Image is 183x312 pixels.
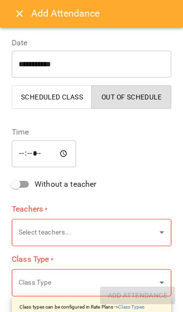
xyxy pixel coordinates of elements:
label: Time [12,128,171,136]
button: Scheduled class [12,85,92,109]
h6: Add Attendance [31,6,175,21]
div: Class Type [12,269,171,297]
a: Class Types [118,304,144,310]
p: Class types can be configured in Rate Plans -> [20,303,144,311]
label: Class Type [12,254,171,265]
button: Out of Schedule [91,85,171,109]
span: Scheduled class [18,91,86,103]
button: Close [8,2,31,25]
span: Without a teacher [35,178,97,190]
p: Select teachers... [19,228,156,237]
label: Teachers [12,204,171,215]
p: Class Type [19,278,156,288]
span: Out of Schedule [98,91,165,103]
label: Date [12,39,171,47]
div: Select teachers... [12,218,171,246]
